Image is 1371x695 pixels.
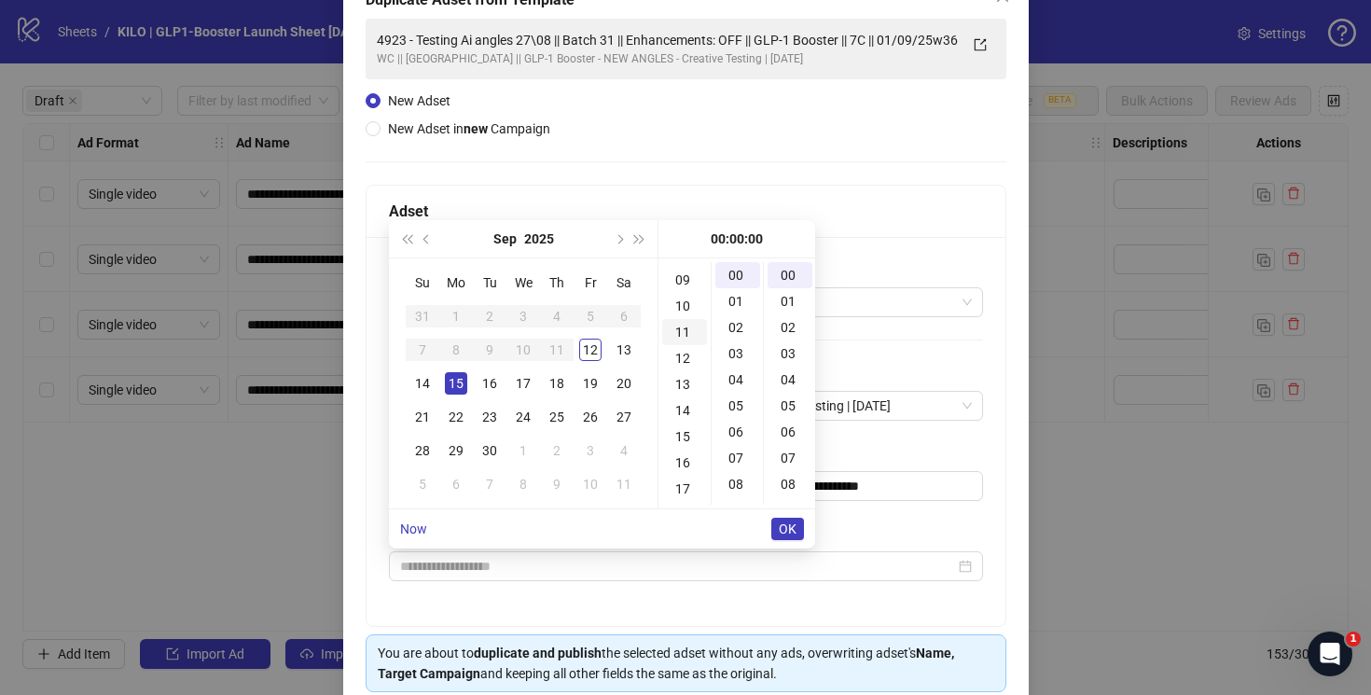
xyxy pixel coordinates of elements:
div: 15 [445,372,467,395]
div: 11 [613,473,635,495]
td: 2025-08-31 [406,299,439,333]
button: Last year (Control + left) [396,220,417,257]
div: 12 [662,345,707,371]
div: 04 [715,367,760,393]
div: 9 [546,473,568,495]
div: 05 [715,393,760,419]
div: 7 [478,473,501,495]
td: 2025-10-02 [540,434,574,467]
iframe: Intercom live chat [1308,632,1352,676]
td: 2025-09-02 [473,299,506,333]
div: 4 [546,305,568,327]
th: Tu [473,266,506,299]
div: 07 [768,445,812,471]
td: 2025-09-26 [574,400,607,434]
td: 2025-09-07 [406,333,439,367]
div: 00 [715,262,760,288]
div: 6 [613,305,635,327]
td: 2025-10-01 [506,434,540,467]
div: 20 [613,372,635,395]
td: 2025-09-21 [406,400,439,434]
strong: new [464,121,488,136]
td: 2025-09-30 [473,434,506,467]
td: 2025-09-23 [473,400,506,434]
div: 00:00:00 [666,220,808,257]
th: We [506,266,540,299]
td: 2025-09-28 [406,434,439,467]
td: 2025-09-05 [574,299,607,333]
span: export [974,38,987,51]
div: 16 [478,372,501,395]
span: New Adset [388,93,450,108]
div: 09 [715,497,760,523]
div: 11 [546,339,568,361]
td: 2025-10-05 [406,467,439,501]
td: 2025-09-27 [607,400,641,434]
div: 11 [662,319,707,345]
div: 31 [411,305,434,327]
button: Next month (PageDown) [608,220,629,257]
div: You are about to the selected adset without any ads, overwriting adset's and keeping all other fi... [378,643,994,684]
td: 2025-10-07 [473,467,506,501]
div: 08 [768,471,812,497]
td: 2025-09-14 [406,367,439,400]
div: 10 [662,293,707,319]
td: 2025-09-03 [506,299,540,333]
div: 17 [512,372,534,395]
td: 2025-09-18 [540,367,574,400]
span: New Adset in Campaign [388,121,550,136]
td: 2025-09-08 [439,333,473,367]
td: 2025-09-06 [607,299,641,333]
td: 2025-09-24 [506,400,540,434]
div: 05 [768,393,812,419]
div: 4923 - Testing Ai angles 27\08 || Batch 31 || Enhancements: OFF || GLP-1 Booster || 7C || 01/09/2... [377,30,958,50]
div: 25 [546,406,568,428]
div: 26 [579,406,602,428]
div: 2 [478,305,501,327]
td: 2025-09-01 [439,299,473,333]
div: 14 [662,397,707,424]
div: 21 [411,406,434,428]
div: WC || [GEOGRAPHIC_DATA] || GLP-1 Booster - NEW ANGLES - Creative Testing | [DATE] [377,50,958,68]
div: 10 [579,473,602,495]
div: 30 [478,439,501,462]
div: 4 [613,439,635,462]
td: 2025-09-11 [540,333,574,367]
div: 17 [662,476,707,502]
th: Mo [439,266,473,299]
div: 09 [662,267,707,293]
div: 04 [768,367,812,393]
div: 00 [768,262,812,288]
button: Next year (Control + right) [630,220,650,257]
th: Fr [574,266,607,299]
div: 13 [662,371,707,397]
div: 01 [768,288,812,314]
td: 2025-10-06 [439,467,473,501]
div: 1 [512,439,534,462]
div: 13 [613,339,635,361]
button: Previous month (PageUp) [417,220,437,257]
strong: duplicate and publish [474,646,602,660]
span: 1 [1346,632,1361,646]
div: Adset [389,200,983,223]
button: OK [771,518,804,540]
div: 28 [411,439,434,462]
div: 07 [715,445,760,471]
td: 2025-09-25 [540,400,574,434]
div: 6 [445,473,467,495]
div: 3 [579,439,602,462]
div: 1 [445,305,467,327]
button: Choose a month [493,220,517,257]
th: Th [540,266,574,299]
div: 9 [478,339,501,361]
div: 23 [478,406,501,428]
div: 14 [411,372,434,395]
th: Sa [607,266,641,299]
button: Choose a year [524,220,554,257]
td: 2025-09-17 [506,367,540,400]
div: 24 [512,406,534,428]
td: 2025-10-08 [506,467,540,501]
div: 02 [768,314,812,341]
strong: Name, Target Campaign [378,646,954,681]
td: 2025-09-04 [540,299,574,333]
